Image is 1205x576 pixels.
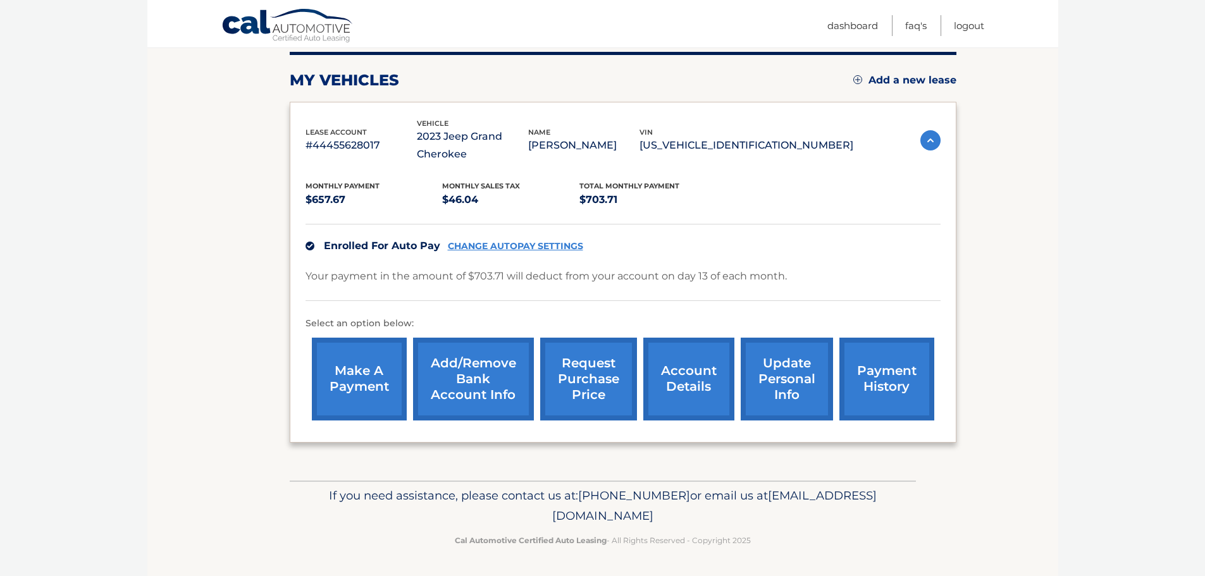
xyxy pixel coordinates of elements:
[920,130,941,150] img: accordion-active.svg
[417,119,448,128] span: vehicle
[853,74,956,87] a: Add a new lease
[528,137,640,154] p: [PERSON_NAME]
[221,8,354,45] a: Cal Automotive
[290,71,399,90] h2: my vehicles
[853,75,862,84] img: add.svg
[306,316,941,331] p: Select an option below:
[306,181,380,190] span: Monthly Payment
[578,488,690,503] span: [PHONE_NUMBER]
[540,338,637,420] a: request purchase price
[306,267,787,285] p: Your payment in the amount of $703.71 will deduct from your account on day 13 of each month.
[442,181,520,190] span: Monthly sales Tax
[298,486,908,526] p: If you need assistance, please contact us at: or email us at
[413,338,534,420] a: Add/Remove bank account info
[579,191,717,209] p: $703.71
[442,191,579,209] p: $46.04
[827,15,878,36] a: Dashboard
[306,191,443,209] p: $657.67
[455,536,607,545] strong: Cal Automotive Certified Auto Leasing
[839,338,934,420] a: payment history
[306,242,314,250] img: check.svg
[306,137,417,154] p: #44455628017
[640,137,853,154] p: [US_VEHICLE_IDENTIFICATION_NUMBER]
[324,240,440,252] span: Enrolled For Auto Pay
[643,338,734,420] a: account details
[579,181,679,190] span: Total Monthly Payment
[306,128,367,137] span: lease account
[528,128,550,137] span: name
[312,338,407,420] a: make a payment
[417,128,528,163] p: 2023 Jeep Grand Cherokee
[640,128,653,137] span: vin
[905,15,927,36] a: FAQ's
[448,241,583,252] a: CHANGE AUTOPAY SETTINGS
[954,15,984,36] a: Logout
[298,534,908,547] p: - All Rights Reserved - Copyright 2025
[741,338,833,420] a: update personal info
